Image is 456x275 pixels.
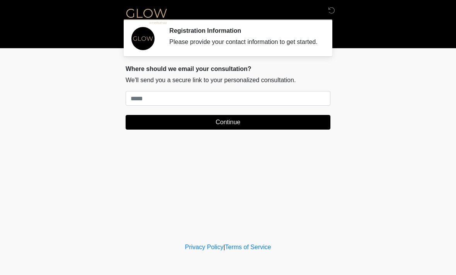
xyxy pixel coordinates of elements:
[126,115,330,130] button: Continue
[131,27,155,50] img: Agent Avatar
[118,6,175,25] img: Glow Medical Spa Logo
[169,37,319,47] div: Please provide your contact information to get started.
[126,65,330,73] h2: Where should we email your consultation?
[185,244,224,250] a: Privacy Policy
[223,244,225,250] a: |
[126,76,330,85] p: We'll send you a secure link to your personalized consultation.
[225,244,271,250] a: Terms of Service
